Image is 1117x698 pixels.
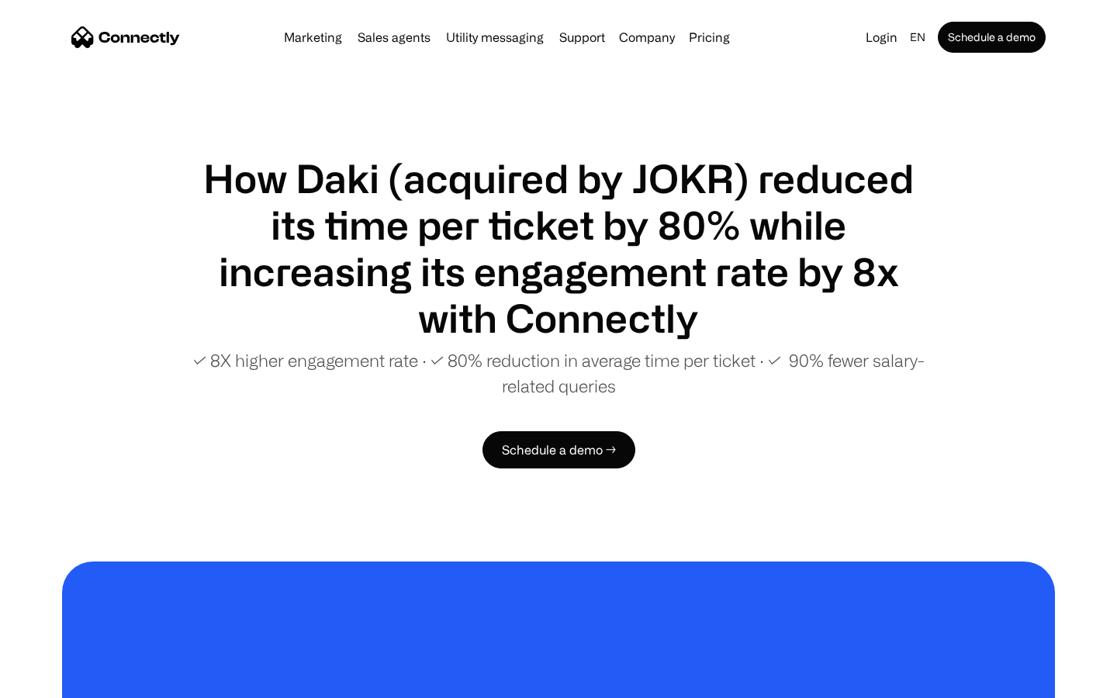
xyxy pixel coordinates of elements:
[186,347,931,399] p: ✓ 8X higher engagement rate ∙ ✓ 80% reduction in average time per ticket ∙ ✓ 90% fewer salary-rel...
[910,26,925,48] div: en
[31,671,93,693] ul: Language list
[351,31,437,43] a: Sales agents
[683,31,736,43] a: Pricing
[482,431,635,468] a: Schedule a demo →
[440,31,550,43] a: Utility messaging
[16,669,93,693] aside: Language selected: English
[619,26,675,48] div: Company
[553,31,611,43] a: Support
[278,31,348,43] a: Marketing
[186,155,931,341] h1: How Daki (acquired by JOKR) reduced its time per ticket by 80% while increasing its engagement ra...
[938,22,1046,53] a: Schedule a demo
[859,26,904,48] a: Login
